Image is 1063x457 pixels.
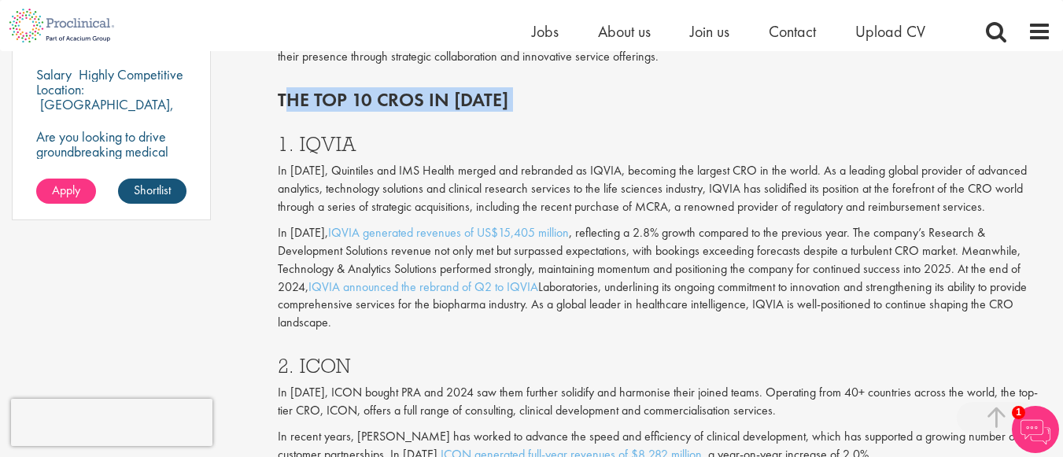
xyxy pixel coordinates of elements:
span: 1 [1012,406,1025,419]
a: Contact [769,21,816,42]
span: Apply [52,182,80,198]
p: In [DATE], , reflecting a 2.8% growth compared to the previous year. The company’s Research & Dev... [278,224,1051,332]
a: Join us [690,21,729,42]
a: Shortlist [118,179,186,204]
a: Jobs [532,21,559,42]
a: IQVIA generated revenues of US$15,405 million [328,224,569,241]
p: Highly Competitive [79,65,183,83]
p: In [DATE], Quintiles and IMS Health merged and rebranded as IQVIA, becoming the largest CRO in th... [278,162,1051,216]
a: Apply [36,179,96,204]
p: Are you looking to drive groundbreaking medical research and make a real impact-join our client a... [36,129,186,219]
img: Chatbot [1012,406,1059,453]
iframe: reCAPTCHA [11,399,212,446]
span: Salary [36,65,72,83]
a: IQVIA announced the rebrand of Q2 to IQVIA [308,278,538,295]
p: [GEOGRAPHIC_DATA], [GEOGRAPHIC_DATA] [36,95,174,128]
a: About us [598,21,651,42]
h3: 1. IQVIA [278,134,1051,154]
h3: 2. ICON [278,356,1051,376]
p: In [DATE], ICON bought PRA and 2024 saw them further solidify and harmonise their joined teams. O... [278,384,1051,420]
h2: The top 10 CROs in [DATE] [278,90,1051,110]
a: Upload CV [855,21,925,42]
span: Location: [36,80,84,98]
a: Clinical Research Coordinator [36,14,186,53]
